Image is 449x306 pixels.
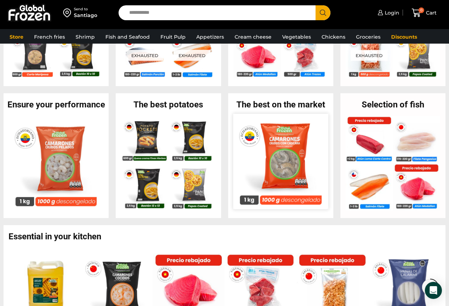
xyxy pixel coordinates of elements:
[74,12,97,18] font: Santiago
[72,30,98,44] a: Shrimp
[376,6,399,20] a: Login
[231,30,275,44] a: Cream cheese
[157,30,189,44] a: Fruit Pulp
[385,10,399,16] font: Login
[9,232,101,241] font: Essential in your kitchen
[352,30,384,44] a: Groceries
[6,30,27,44] a: Store
[388,30,421,44] a: Discounts
[318,30,349,44] a: Chickens
[426,10,437,16] font: Cart
[10,34,23,40] font: Store
[356,34,380,40] font: Groceries
[63,7,74,19] img: address-field-icon.svg
[279,30,314,44] a: Vegetables
[406,5,442,21] a: 0 Cart
[425,282,442,299] div: Open Intercom Messenger
[236,100,325,110] font: The best on the market
[105,34,150,40] font: Fish and Seafood
[179,52,206,58] font: Exhausted
[131,52,158,58] font: Exhausted
[31,30,69,44] a: French fries
[34,34,65,40] font: French fries
[362,100,424,110] font: Selection of fish
[102,30,153,44] a: Fish and Seafood
[235,34,272,40] font: Cream cheese
[160,34,186,40] font: Fruit Pulp
[76,34,95,40] font: Shrimp
[196,34,224,40] font: Appetizers
[420,8,423,12] font: 0
[74,7,88,11] font: Send to
[391,34,417,40] font: Discounts
[316,5,330,20] button: Search button
[193,30,228,44] a: Appetizers
[7,100,105,110] font: Ensure your performance
[322,34,345,40] font: Chickens
[133,100,203,110] font: The best potatoes
[282,34,311,40] font: Vegetables
[356,52,383,58] font: Exhausted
